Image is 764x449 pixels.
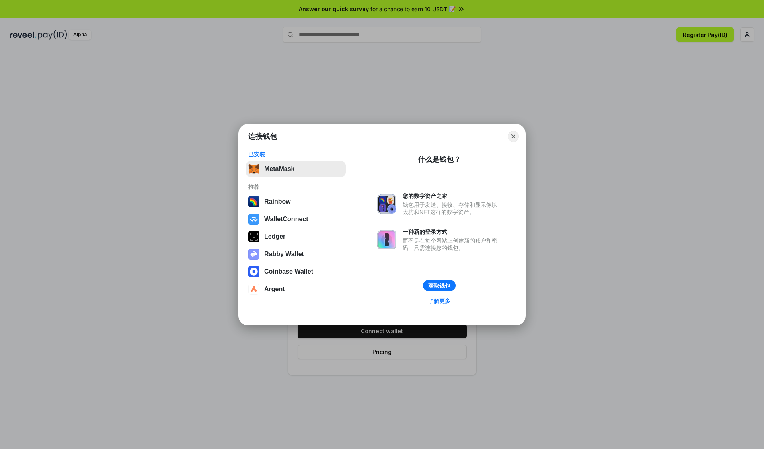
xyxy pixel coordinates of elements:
[264,165,294,173] div: MetaMask
[246,281,346,297] button: Argent
[377,194,396,214] img: svg+xml,%3Csvg%20xmlns%3D%22http%3A%2F%2Fwww.w3.org%2F2000%2Fsvg%22%20fill%3D%22none%22%20viewBox...
[403,201,501,216] div: 钱包用于发送、接收、存储和显示像以太坊和NFT这样的数字资产。
[264,216,308,223] div: WalletConnect
[423,280,456,291] button: 获取钱包
[403,192,501,200] div: 您的数字资产之家
[264,233,285,240] div: Ledger
[246,264,346,280] button: Coinbase Wallet
[264,198,291,205] div: Rainbow
[264,268,313,275] div: Coinbase Wallet
[377,230,396,249] img: svg+xml,%3Csvg%20xmlns%3D%22http%3A%2F%2Fwww.w3.org%2F2000%2Fsvg%22%20fill%3D%22none%22%20viewBox...
[248,231,259,242] img: svg+xml,%3Csvg%20xmlns%3D%22http%3A%2F%2Fwww.w3.org%2F2000%2Fsvg%22%20width%3D%2228%22%20height%3...
[264,286,285,293] div: Argent
[248,196,259,207] img: svg+xml,%3Csvg%20width%3D%22120%22%20height%3D%22120%22%20viewBox%3D%220%200%20120%20120%22%20fil...
[248,132,277,141] h1: 连接钱包
[248,284,259,295] img: svg+xml,%3Csvg%20width%3D%2228%22%20height%3D%2228%22%20viewBox%3D%220%200%2028%2028%22%20fill%3D...
[508,131,519,142] button: Close
[248,151,343,158] div: 已安装
[403,237,501,251] div: 而不是在每个网站上创建新的账户和密码，只需连接您的钱包。
[248,266,259,277] img: svg+xml,%3Csvg%20width%3D%2228%22%20height%3D%2228%22%20viewBox%3D%220%200%2028%2028%22%20fill%3D...
[248,163,259,175] img: svg+xml,%3Csvg%20fill%3D%22none%22%20height%3D%2233%22%20viewBox%3D%220%200%2035%2033%22%20width%...
[423,296,455,306] a: 了解更多
[246,194,346,210] button: Rainbow
[246,246,346,262] button: Rabby Wallet
[428,282,450,289] div: 获取钱包
[246,161,346,177] button: MetaMask
[246,211,346,227] button: WalletConnect
[248,249,259,260] img: svg+xml,%3Csvg%20xmlns%3D%22http%3A%2F%2Fwww.w3.org%2F2000%2Fsvg%22%20fill%3D%22none%22%20viewBox...
[248,214,259,225] img: svg+xml,%3Csvg%20width%3D%2228%22%20height%3D%2228%22%20viewBox%3D%220%200%2028%2028%22%20fill%3D...
[418,155,461,164] div: 什么是钱包？
[248,183,343,190] div: 推荐
[428,297,450,305] div: 了解更多
[246,229,346,245] button: Ledger
[264,251,304,258] div: Rabby Wallet
[403,228,501,235] div: 一种新的登录方式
